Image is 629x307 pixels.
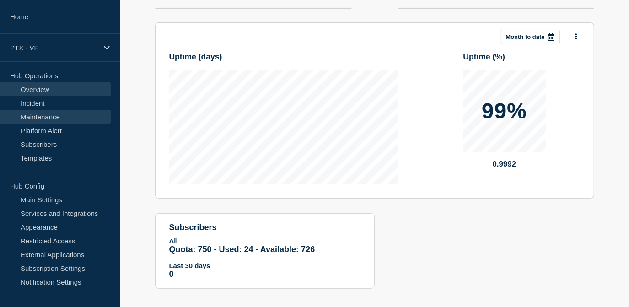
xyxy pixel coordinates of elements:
p: 0.9992 [463,160,546,169]
p: Last 30 days [169,262,360,269]
h3: Uptime ( % ) [463,52,580,62]
span: Quota: 750 - Used: 24 - Available: 726 [169,245,315,254]
button: Month to date [501,30,560,44]
p: All [169,237,360,245]
p: 0 [169,269,360,279]
h4: subscribers [169,223,360,232]
p: 99% [482,100,527,122]
p: PTX - VF [10,44,98,52]
p: Month to date [506,33,545,40]
h3: Uptime ( days ) [169,52,398,62]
